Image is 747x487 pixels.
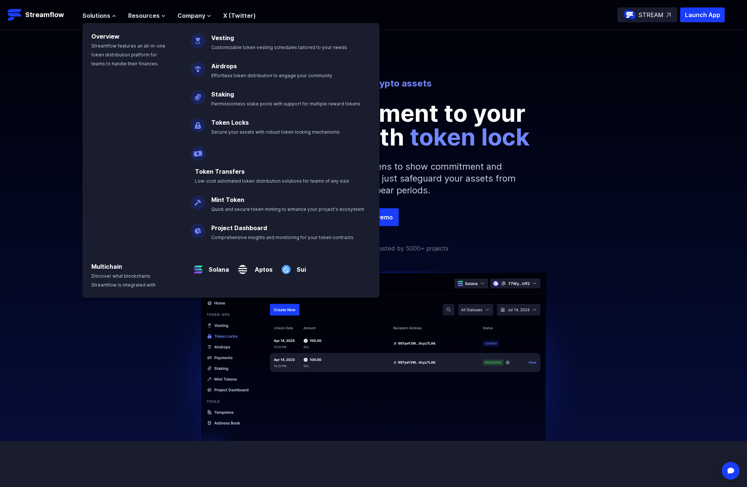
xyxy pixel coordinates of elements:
p: Streamflow [25,10,64,20]
span: Permissionless stake pools with support for multiple reward tokens [211,101,361,107]
img: Streamflow Logo [7,7,22,22]
a: STREAM [617,7,677,22]
span: Low-cost automated token distribution solutions for teams of any size [195,178,349,184]
button: Company [177,11,211,20]
img: Hero Image [162,271,585,460]
span: Customizable token vesting schedules tailored to your needs [211,45,347,50]
span: Secure your assets with robust token locking mechanisms [211,129,340,135]
span: Effortless token distribution to engage your community [211,73,332,78]
img: Staking [190,84,205,105]
a: Airdrops [211,62,237,70]
span: Company [177,11,205,20]
a: Mint Token [211,196,244,203]
span: Resources [128,11,160,20]
span: Streamflow features an all-in-one token distribution platform for teams to handle their finances. [91,43,165,66]
a: X (Twitter) [223,12,256,19]
img: Mint Token [190,189,205,210]
img: Airdrops [190,56,205,76]
span: Solutions [82,11,110,20]
img: Token Locks [190,112,205,133]
p: Trusted by 5000+ projects [374,244,448,253]
p: STREAM [639,10,663,19]
a: Sui [294,259,306,274]
a: Aptos [250,259,273,274]
span: token lock [410,122,530,151]
img: Aptos [235,256,250,277]
a: Token Transfers [195,168,245,175]
a: Staking [211,91,234,98]
img: Sui [278,256,294,277]
img: Solana [190,256,206,277]
a: Overview [91,33,120,40]
span: Comprehensive insights and monitoring for your token contracts [211,235,353,240]
a: Solana [206,259,229,274]
button: Solutions [82,11,116,20]
img: Project Dashboard [190,218,205,238]
a: Multichain [91,263,122,270]
img: streamflow-logo-circle.png [624,9,636,21]
button: Launch App [680,7,725,22]
a: Streamflow [7,7,75,22]
img: Vesting [190,27,205,48]
a: Token Locks [211,119,249,126]
button: Resources [128,11,166,20]
img: top-right-arrow.svg [666,13,671,17]
div: Open Intercom Messenger [722,462,740,480]
span: Quick and secure token minting to enhance your project's ecosystem [211,206,364,212]
a: Vesting [211,34,234,42]
a: Project Dashboard [211,224,267,232]
span: Discover what blockchains Streamflow is integrated with [91,273,156,288]
img: Payroll [190,140,205,161]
